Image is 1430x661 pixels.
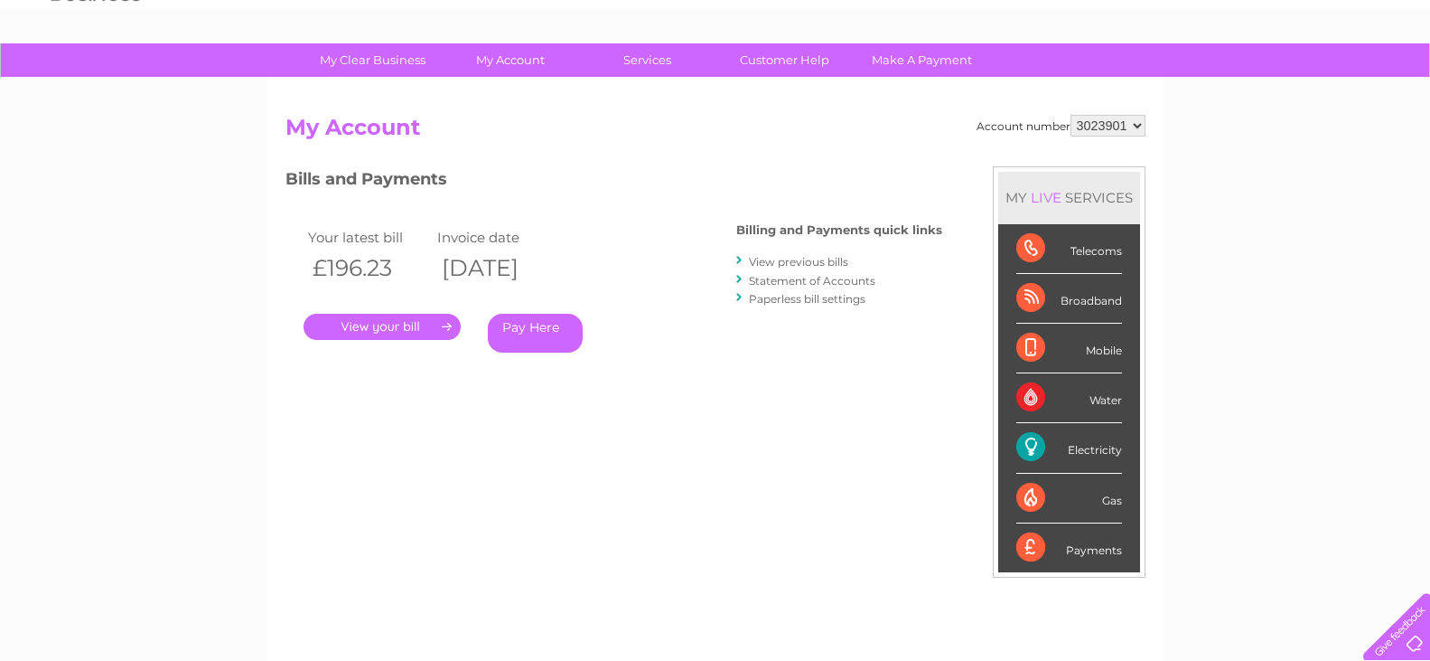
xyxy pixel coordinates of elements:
div: Water [1016,373,1122,423]
a: Telecoms [1208,77,1262,90]
a: My Account [435,43,584,77]
div: MY SERVICES [998,172,1140,223]
img: logo.png [50,47,142,102]
a: 0333 014 3131 [1089,9,1214,32]
div: Telecoms [1016,224,1122,274]
h4: Billing and Payments quick links [736,223,942,237]
a: Services [573,43,722,77]
td: Your latest bill [304,225,434,250]
div: Gas [1016,474,1122,524]
div: Electricity [1016,423,1122,473]
h3: Bills and Payments [285,166,942,198]
a: Blog [1273,77,1299,90]
a: My Clear Business [298,43,447,77]
div: Broadband [1016,274,1122,324]
h2: My Account [285,115,1145,149]
a: Statement of Accounts [749,274,875,288]
a: Customer Help [710,43,859,77]
a: Water [1112,77,1146,90]
div: Mobile [1016,324,1122,373]
th: [DATE] [433,250,563,287]
a: Make A Payment [847,43,996,77]
a: Log out [1370,77,1413,90]
a: Paperless bill settings [749,292,865,306]
a: Pay Here [488,314,583,353]
td: Invoice date [433,225,563,250]
a: Energy [1157,77,1197,90]
div: LIVE [1027,189,1065,206]
a: View previous bills [749,255,848,269]
a: . [304,314,461,340]
div: Clear Business is a trading name of Verastar Limited (registered in [GEOGRAPHIC_DATA] No. 3667643... [289,10,1143,88]
a: Contact [1310,77,1354,90]
div: Account number [977,115,1145,137]
th: £196.23 [304,250,434,287]
div: Payments [1016,524,1122,572]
